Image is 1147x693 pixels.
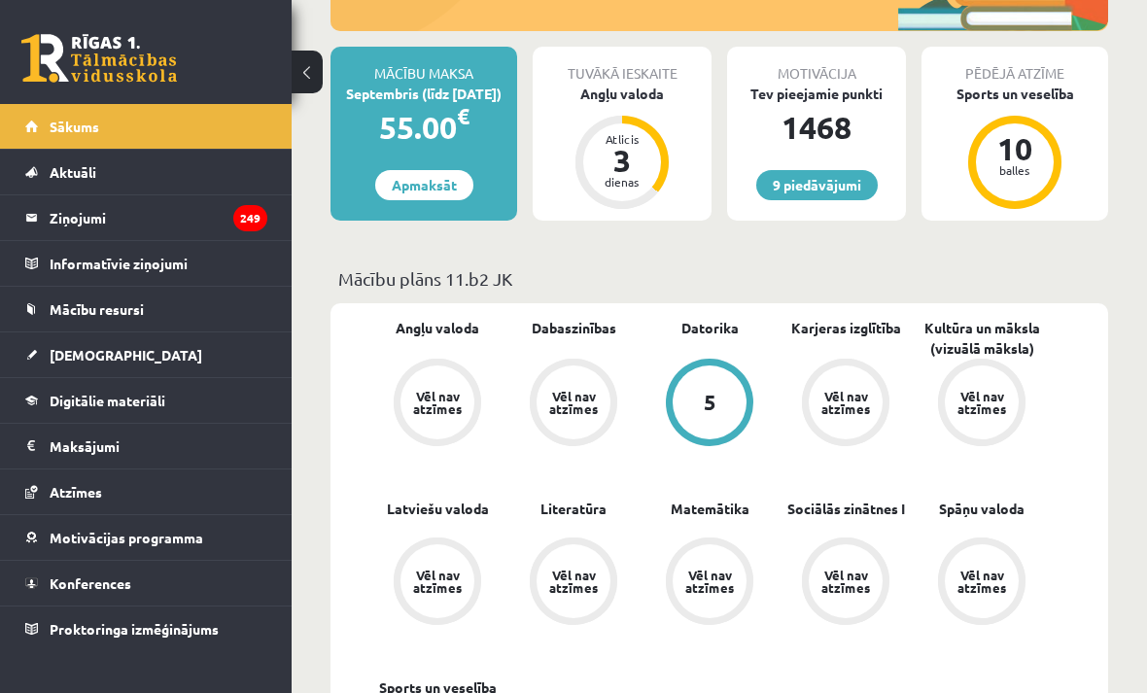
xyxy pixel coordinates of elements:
a: Angļu valoda [396,318,479,338]
a: Dabaszinības [532,318,616,338]
div: Sports un veselība [921,84,1108,104]
a: Spāņu valoda [939,499,1025,519]
a: Motivācijas programma [25,515,267,560]
p: Mācību plāns 11.b2 JK [338,265,1100,292]
div: Vēl nav atzīmes [955,390,1009,415]
legend: Maksājumi [50,424,267,468]
div: dienas [593,176,651,188]
div: 10 [986,133,1044,164]
a: Karjeras izglītība [791,318,901,338]
div: Vēl nav atzīmes [682,569,737,594]
a: Maksājumi [25,424,267,468]
div: 5 [704,392,716,413]
i: 249 [233,205,267,231]
a: Digitālie materiāli [25,378,267,423]
legend: Informatīvie ziņojumi [50,241,267,286]
div: Vēl nav atzīmes [410,569,465,594]
div: Motivācija [727,47,906,84]
a: Ziņojumi249 [25,195,267,240]
div: Vēl nav atzīmes [546,390,601,415]
a: Sociālās zinātnes I [787,499,905,519]
a: Aktuāli [25,150,267,194]
a: Datorika [681,318,739,338]
a: Latviešu valoda [387,499,489,519]
div: 3 [593,145,651,176]
div: Septembris (līdz [DATE]) [330,84,517,104]
div: Tev pieejamie punkti [727,84,906,104]
a: Vēl nav atzīmes [642,537,778,629]
span: Atzīmes [50,483,102,501]
a: Angļu valoda Atlicis 3 dienas [533,84,712,212]
div: 55.00 [330,104,517,151]
a: 5 [642,359,778,450]
a: Vēl nav atzīmes [505,537,642,629]
a: Atzīmes [25,469,267,514]
a: [DEMOGRAPHIC_DATA] [25,332,267,377]
div: Mācību maksa [330,47,517,84]
div: Vēl nav atzīmes [410,390,465,415]
a: Kultūra un māksla (vizuālā māksla) [914,318,1050,359]
div: Tuvākā ieskaite [533,47,712,84]
span: Digitālie materiāli [50,392,165,409]
span: Motivācijas programma [50,529,203,546]
div: Pēdējā atzīme [921,47,1108,84]
span: Proktoringa izmēģinājums [50,620,219,638]
a: Vēl nav atzīmes [778,537,914,629]
a: Proktoringa izmēģinājums [25,606,267,651]
div: Vēl nav atzīmes [546,569,601,594]
legend: Ziņojumi [50,195,267,240]
span: Mācību resursi [50,300,144,318]
span: Sākums [50,118,99,135]
a: Mācību resursi [25,287,267,331]
span: [DEMOGRAPHIC_DATA] [50,346,202,364]
a: Apmaksāt [375,170,473,200]
span: Aktuāli [50,163,96,181]
div: balles [986,164,1044,176]
a: Vēl nav atzīmes [778,359,914,450]
a: Sākums [25,104,267,149]
div: Angļu valoda [533,84,712,104]
a: Konferences [25,561,267,606]
a: Informatīvie ziņojumi [25,241,267,286]
a: Vēl nav atzīmes [369,537,505,629]
a: Vēl nav atzīmes [369,359,505,450]
span: € [457,102,469,130]
a: Vēl nav atzīmes [505,359,642,450]
div: Vēl nav atzīmes [955,569,1009,594]
a: Literatūra [540,499,607,519]
a: Sports un veselība 10 balles [921,84,1108,212]
span: Konferences [50,574,131,592]
div: Vēl nav atzīmes [818,569,873,594]
div: Atlicis [593,133,651,145]
div: 1468 [727,104,906,151]
a: Vēl nav atzīmes [914,359,1050,450]
a: Rīgas 1. Tālmācības vidusskola [21,34,177,83]
div: Vēl nav atzīmes [818,390,873,415]
a: 9 piedāvājumi [756,170,878,200]
a: Vēl nav atzīmes [914,537,1050,629]
a: Matemātika [671,499,749,519]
